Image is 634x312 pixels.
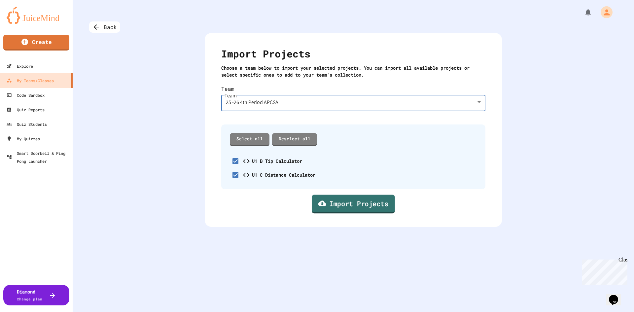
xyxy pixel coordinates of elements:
div: Explore [7,62,33,70]
div: U1 B Tip Calculator [252,157,302,164]
img: logo-orange.svg [7,7,66,24]
div: Diamond [17,288,42,302]
iframe: chat widget [579,257,627,285]
div: My Teams/Classes [7,77,54,85]
a: Deselect all [272,133,317,146]
div: Chat with us now!Close [3,3,46,42]
a: Create [3,35,69,51]
a: Import Projects [312,194,395,213]
div: Choose a team below to import your selected projects. You can import all available projects or se... [221,64,485,78]
iframe: chat widget [606,286,627,305]
div: My Notifications [572,7,594,18]
div: Quiz Reports [7,106,45,114]
div: Smart Doorbell & Ping Pong Launcher [7,149,70,165]
div: Quiz Students [7,120,47,128]
span: Change plan [17,296,42,301]
div: My Account [594,5,614,20]
a: Select all [230,133,269,146]
div: Back [89,21,120,33]
div: U1 C Distance Calculator [252,171,315,178]
div: 25 -26 4th Period APCSA [221,93,485,111]
div: Import Projects [221,46,485,64]
label: Team [221,85,485,93]
div: My Quizzes [7,135,40,143]
div: Code Sandbox [7,91,45,99]
button: DiamondChange plan [3,285,69,305]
